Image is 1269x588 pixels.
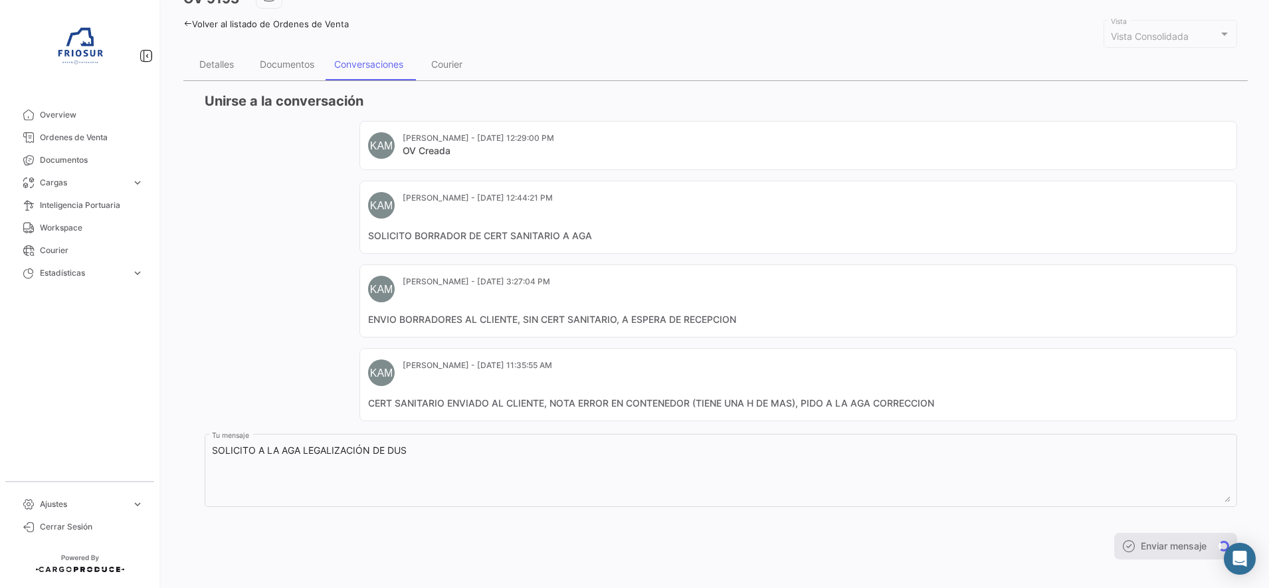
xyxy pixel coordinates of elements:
[40,498,126,510] span: Ajustes
[260,58,314,70] div: Documentos
[368,397,1228,410] mat-card-content: CERT SANITARIO ENVIADO AL CLIENTE, NOTA ERROR EN CONTENEDOR (TIENE UNA H DE MAS), PIDO A LA AGA C...
[368,229,1228,243] mat-card-content: SOLICITO BORRADOR DE CERT SANITARIO A AGA
[403,132,554,144] mat-card-subtitle: [PERSON_NAME] - [DATE] 12:29:00 PM
[368,276,395,302] div: KAM
[40,222,144,234] span: Workspace
[403,192,553,204] mat-card-subtitle: [PERSON_NAME] - [DATE] 12:44:21 PM
[40,132,144,144] span: Ordenes de Venta
[368,192,395,219] div: KAM
[132,267,144,279] span: expand_more
[40,245,144,256] span: Courier
[40,267,126,279] span: Estadísticas
[403,276,550,288] mat-card-subtitle: [PERSON_NAME] - [DATE] 3:27:04 PM
[40,177,126,189] span: Cargas
[368,359,395,386] div: KAM
[40,154,144,166] span: Documentos
[368,313,1228,326] mat-card-content: ENVIO BORRADORES AL CLIENTE, SIN CERT SANITARIO, A ESPERA DE RECEPCION
[11,239,149,262] a: Courier
[403,144,554,157] mat-card-title: OV Creada
[334,58,403,70] div: Conversaciones
[11,217,149,239] a: Workspace
[11,126,149,149] a: Ordenes de Venta
[132,498,144,510] span: expand_more
[205,92,1237,110] h3: Unirse a la conversación
[431,58,462,70] div: Courier
[1224,543,1256,575] div: Abrir Intercom Messenger
[199,58,234,70] div: Detalles
[11,104,149,126] a: Overview
[368,132,395,159] div: KAM
[11,149,149,171] a: Documentos
[40,199,144,211] span: Inteligencia Portuaria
[40,109,144,121] span: Overview
[183,19,349,29] a: Volver al listado de Ordenes de Venta
[1111,31,1189,42] span: Vista Consolidada
[132,177,144,189] span: expand_more
[40,521,144,533] span: Cerrar Sesión
[403,359,552,371] mat-card-subtitle: [PERSON_NAME] - [DATE] 11:35:55 AM
[47,16,113,82] img: 6ea6c92c-e42a-4aa8-800a-31a9cab4b7b0.jpg
[11,194,149,217] a: Inteligencia Portuaria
